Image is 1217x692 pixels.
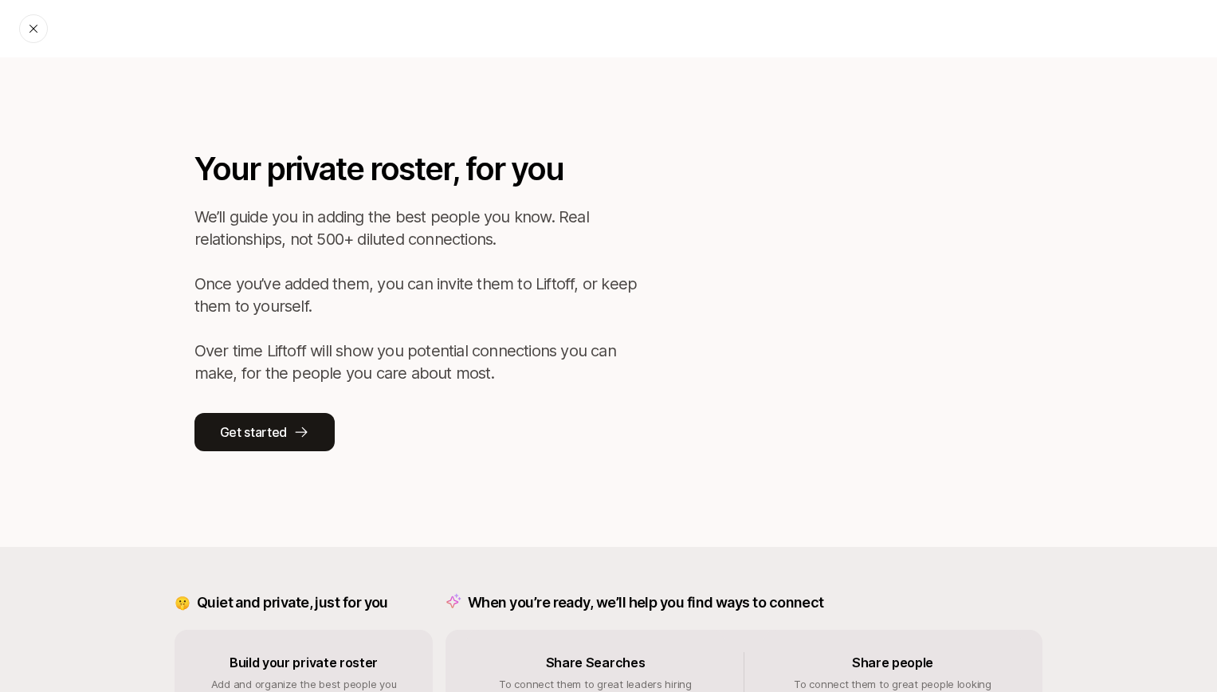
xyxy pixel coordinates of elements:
button: Get started [194,413,335,451]
p: Share people [852,652,933,673]
p: When you’re ready, we’ll help you find ways to connect [468,592,824,614]
p: Share Searches [546,652,646,673]
p: 🤫 [175,592,190,613]
p: We’ll guide you in adding the best people you know. Real relationships, not 500+ diluted connecti... [194,206,641,384]
p: Get started [220,422,287,442]
p: Quiet and private, just for you [197,592,388,614]
span: To connect them to great leaders hiring [499,678,692,690]
span: To connect them to great people looking [794,678,991,690]
p: Your private roster, for you [194,145,641,193]
p: Build your private roster [230,652,378,673]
